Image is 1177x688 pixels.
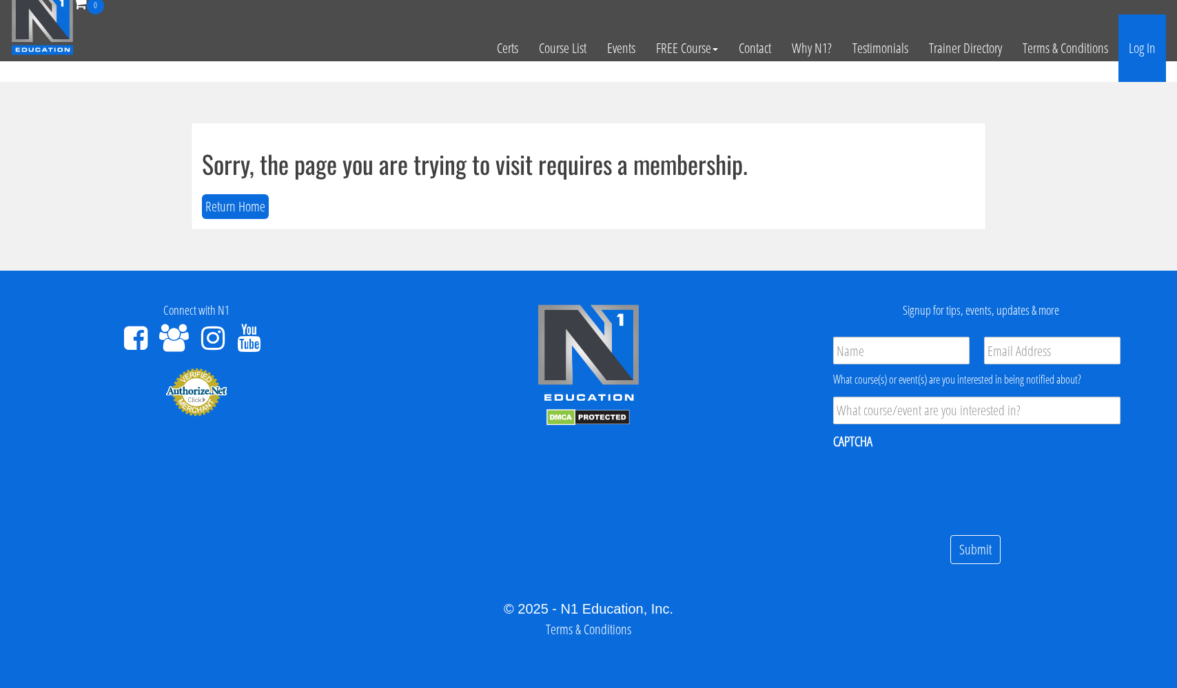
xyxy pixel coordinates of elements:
[10,598,1167,619] div: © 2025 - N1 Education, Inc.
[529,14,597,82] a: Course List
[546,620,631,638] a: Terms & Conditions
[833,397,1120,424] input: What course/event are you interested in?
[833,337,970,364] input: Name
[1118,14,1166,82] a: Log In
[795,304,1167,317] h4: Signup for tips, events, updates & more
[950,535,1001,565] input: Submit
[984,337,1120,364] input: Email Address
[833,371,1120,388] div: What course(s) or event(s) are you interested in being notified about?
[728,14,781,82] a: Contact
[842,14,919,82] a: Testimonials
[546,409,630,426] img: DMCA.com Protection Status
[597,14,646,82] a: Events
[919,14,1012,82] a: Trainer Directory
[646,14,728,82] a: FREE Course
[10,304,382,317] h4: Connect with N1
[487,14,529,82] a: Certs
[165,367,227,417] img: Authorize.Net Merchant - Click to Verify
[202,194,269,220] button: Return Home
[833,459,1043,513] iframe: reCAPTCHA
[537,304,640,406] img: n1-edu-logo
[202,150,975,178] h1: Sorry, the page you are trying to visit requires a membership.
[833,432,872,450] label: CAPTCHA
[781,14,842,82] a: Why N1?
[1012,14,1118,82] a: Terms & Conditions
